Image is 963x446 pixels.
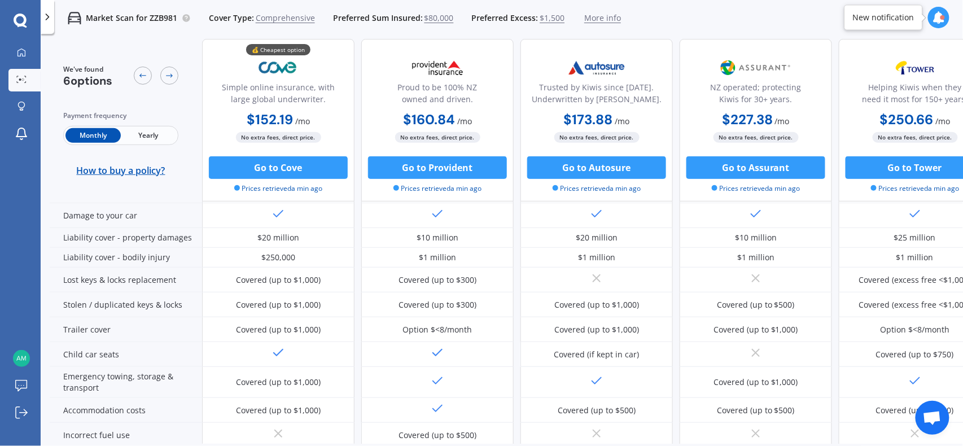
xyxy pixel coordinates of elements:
div: Covered (up to $500) [717,299,795,311]
p: Market Scan for ZZB981 [86,12,177,24]
span: $1,500 [540,12,564,24]
div: $20 million [576,232,618,243]
span: Cover Type: [209,12,254,24]
div: Liability cover - property damages [50,228,202,248]
button: Go to Assurant [686,156,825,179]
span: / mo [295,116,310,126]
img: Tower.webp [878,54,952,82]
div: Accommodation costs [50,398,202,423]
div: Payment frequency [63,110,178,121]
div: Covered (up to $1,000) [236,274,321,286]
div: Liability cover - bodily injury [50,248,202,268]
div: Covered (up to $300) [399,299,476,311]
span: No extra fees, direct price. [714,132,799,143]
div: $10 million [417,232,458,243]
div: Emergency towing, storage & transport [50,367,202,398]
span: Prices retrieved a min ago [234,183,323,194]
div: $1 million [578,252,615,263]
span: Monthly [65,128,121,143]
div: Covered (up to $1,000) [714,324,798,335]
span: / mo [615,116,630,126]
div: Covered (up to $500) [399,430,476,441]
img: Autosure.webp [559,54,634,82]
b: $227.38 [722,111,773,128]
b: $152.19 [247,111,293,128]
span: Preferred Sum Insured: [333,12,423,24]
div: Open chat [916,401,949,435]
img: car.f15378c7a67c060ca3f3.svg [68,11,81,25]
div: Covered (if kept in car) [554,349,640,360]
button: Go to Cove [209,156,348,179]
img: bc6f1f46179072eaa30dc5fe5daba641 [13,350,30,367]
span: No extra fees, direct price. [395,132,480,143]
div: $25 million [894,232,936,243]
span: Comprehensive [256,12,315,24]
span: No extra fees, direct price. [873,132,958,143]
div: Damage to your car [50,203,202,228]
span: 6 options [63,73,112,88]
div: Covered (up to $1,000) [554,299,639,311]
div: Option $<8/month [881,324,950,335]
div: Trusted by Kiwis since [DATE]. Underwritten by [PERSON_NAME]. [530,81,663,110]
span: No extra fees, direct price. [236,132,321,143]
span: We've found [63,64,112,75]
span: Prices retrieved a min ago [871,183,960,194]
div: Child car seats [50,342,202,367]
span: Yearly [121,128,176,143]
div: Covered (up to $750) [876,349,954,360]
span: Prices retrieved a min ago [393,183,482,194]
div: Trailer cover [50,317,202,342]
div: $20 million [257,232,299,243]
div: $10 million [735,232,777,243]
div: Lost keys & locks replacement [50,268,202,292]
div: Stolen / duplicated keys & locks [50,292,202,317]
div: $1 million [737,252,774,263]
img: Provident.png [400,54,475,82]
div: $1 million [419,252,456,263]
img: Cove.webp [241,54,316,82]
span: / mo [936,116,951,126]
button: Go to Autosure [527,156,666,179]
div: NZ operated; protecting Kiwis for 30+ years. [689,81,822,110]
span: How to buy a policy? [77,165,165,176]
div: $1 million [896,252,934,263]
div: 💰 Cheapest option [246,44,310,55]
div: Covered (up to $1,000) [554,324,639,335]
span: / mo [457,116,472,126]
div: Covered (up to $1,000) [236,324,321,335]
div: Covered (up to $1,000) [236,299,321,311]
div: Covered (up to $1,000) [236,377,321,388]
span: Prices retrieved a min ago [553,183,641,194]
span: No extra fees, direct price. [554,132,640,143]
b: $173.88 [564,111,613,128]
div: Covered (up to $1,000) [714,377,798,388]
span: Preferred Excess: [472,12,539,24]
b: $250.66 [880,111,934,128]
div: Proud to be 100% NZ owned and driven. [371,81,504,110]
div: Covered (up to $500) [876,405,954,416]
div: Covered (up to $300) [399,274,476,286]
div: Covered (up to $1,000) [236,405,321,416]
img: Assurant.png [719,54,793,82]
button: Go to Provident [368,156,507,179]
b: $160.84 [403,111,455,128]
span: $80,000 [424,12,454,24]
div: New notification [853,12,914,23]
div: Covered (up to $500) [558,405,636,416]
div: $250,000 [261,252,295,263]
span: / mo [775,116,790,126]
div: Option $<8/month [403,324,472,335]
span: Prices retrieved a min ago [712,183,800,194]
div: Covered (up to $500) [717,405,795,416]
div: Simple online insurance, with large global underwriter. [212,81,345,110]
span: More info [584,12,621,24]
